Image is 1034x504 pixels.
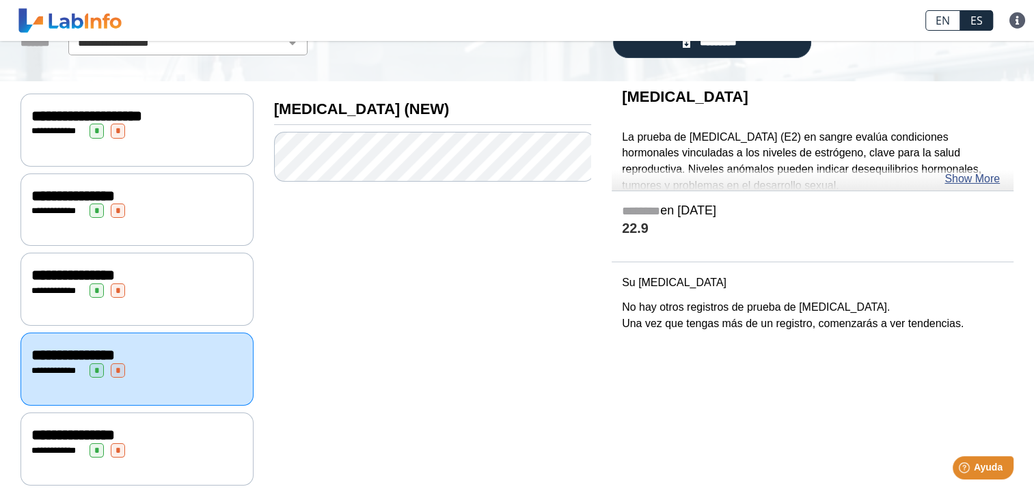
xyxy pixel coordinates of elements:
h4: 22.9 [622,221,1003,238]
p: No hay otros registros de prueba de [MEDICAL_DATA]. Una vez que tengas más de un registro, comenz... [622,299,1003,332]
b: [MEDICAL_DATA] [622,88,748,105]
iframe: Help widget launcher [912,451,1019,489]
h5: en [DATE] [622,204,1003,219]
p: Su [MEDICAL_DATA] [622,275,1003,291]
p: La prueba de [MEDICAL_DATA] (E2) en sangre evalúa condiciones hormonales vinculadas a los niveles... [622,129,1003,195]
a: EN [925,10,960,31]
b: [MEDICAL_DATA] (NEW) [274,100,449,117]
a: Show More [944,171,1000,187]
a: ES [960,10,993,31]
